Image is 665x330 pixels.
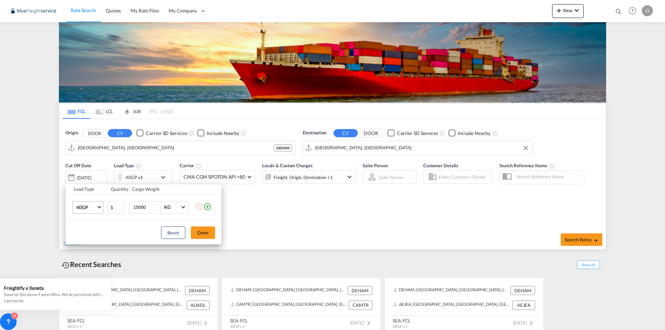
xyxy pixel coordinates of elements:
input: Enter Weight [133,202,160,213]
md-icon: icon-minus-circle-outline [195,203,203,211]
th: Load Type [65,184,107,194]
md-select: Choose: 40GP [72,201,104,214]
span: 40GP [76,204,96,211]
th: Quantity [107,184,128,194]
div: Cargo Weight [132,186,191,192]
md-icon: icon-plus-circle-outline [203,203,212,211]
button: Done [191,226,215,239]
input: Qty [107,201,125,214]
button: Reset [161,226,185,239]
div: KG [164,204,170,210]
